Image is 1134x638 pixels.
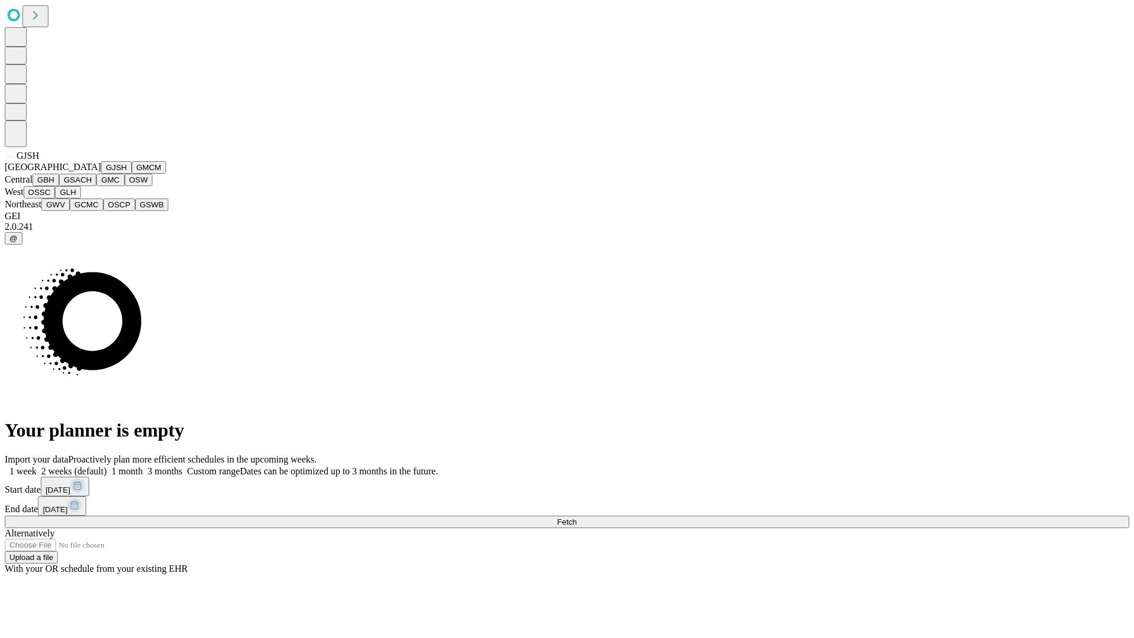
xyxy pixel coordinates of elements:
[32,174,59,186] button: GBH
[17,151,39,161] span: GJSH
[5,187,24,197] span: West
[5,551,58,564] button: Upload a file
[5,564,188,574] span: With your OR schedule from your existing EHR
[5,211,1129,222] div: GEI
[41,466,107,476] span: 2 weeks (default)
[125,174,153,186] button: OSW
[5,174,32,184] span: Central
[5,528,54,538] span: Alternatively
[240,466,438,476] span: Dates can be optimized up to 3 months in the future.
[5,199,41,209] span: Northeast
[24,186,56,198] button: OSSC
[55,186,80,198] button: GLH
[5,516,1129,528] button: Fetch
[5,162,101,172] span: [GEOGRAPHIC_DATA]
[41,198,70,211] button: GWV
[59,174,96,186] button: GSACH
[9,466,37,476] span: 1 week
[148,466,183,476] span: 3 months
[38,496,86,516] button: [DATE]
[69,454,317,464] span: Proactively plan more efficient schedules in the upcoming weeks.
[45,486,70,494] span: [DATE]
[5,496,1129,516] div: End date
[103,198,135,211] button: OSCP
[5,454,69,464] span: Import your data
[43,505,67,514] span: [DATE]
[41,477,89,496] button: [DATE]
[5,232,22,245] button: @
[5,477,1129,496] div: Start date
[96,174,124,186] button: GMC
[5,419,1129,441] h1: Your planner is empty
[132,161,166,174] button: GMCM
[5,222,1129,232] div: 2.0.241
[187,466,240,476] span: Custom range
[101,161,132,174] button: GJSH
[70,198,103,211] button: GCMC
[112,466,143,476] span: 1 month
[9,234,18,243] span: @
[557,517,576,526] span: Fetch
[135,198,169,211] button: GSWB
